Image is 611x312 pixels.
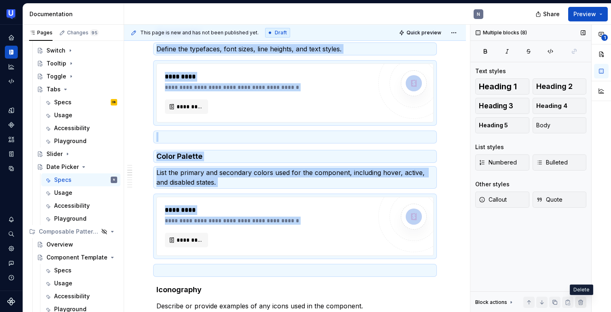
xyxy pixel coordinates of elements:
[570,285,593,295] div: Delete
[46,72,66,80] div: Toggle
[568,7,608,21] button: Preview
[536,196,563,204] span: Quote
[5,118,18,131] a: Components
[54,111,72,119] div: Usage
[475,180,510,188] div: Other styles
[140,30,259,36] span: This page is new and has not been published yet.
[533,192,587,208] button: Quote
[29,10,120,18] div: Documentation
[536,82,573,91] span: Heading 2
[113,176,115,184] div: N
[573,10,596,18] span: Preview
[5,148,18,160] a: Storybook stories
[54,202,90,210] div: Accessibility
[475,117,529,133] button: Heading 5
[34,251,120,264] a: Component Template
[5,133,18,146] a: Assets
[46,150,63,158] div: Slider
[156,152,202,160] strong: Color Palette
[41,135,120,148] a: Playground
[67,30,99,36] div: Changes
[533,98,587,114] button: Heading 4
[39,228,99,236] div: Composable Patterns
[54,98,72,106] div: Specs
[475,78,529,95] button: Heading 1
[34,83,120,96] a: Tabs
[90,30,99,36] span: 95
[46,240,73,249] div: Overview
[475,98,529,114] button: Heading 3
[34,57,120,70] a: Tooltip
[46,59,66,67] div: Tooltip
[479,196,507,204] span: Callout
[5,213,18,226] button: Notifications
[479,121,508,129] span: Heading 5
[543,10,560,18] span: Share
[156,285,202,294] strong: Iconography
[34,70,120,83] a: Toggle
[41,264,120,277] a: Specs
[5,242,18,255] a: Settings
[475,143,504,151] div: List styles
[5,46,18,59] a: Documentation
[5,60,18,73] a: Analytics
[533,117,587,133] button: Body
[479,82,517,91] span: Heading 1
[46,85,61,93] div: Tabs
[5,104,18,117] a: Design tokens
[41,199,120,212] a: Accessibility
[54,266,72,274] div: Specs
[41,186,120,199] a: Usage
[5,31,18,44] a: Home
[41,277,120,290] a: Usage
[5,162,18,175] a: Data sources
[407,30,441,36] span: Quick preview
[41,212,120,225] a: Playground
[34,238,120,251] a: Overview
[5,257,18,270] button: Contact support
[601,34,608,41] span: 1
[41,96,120,109] a: SpecsOB
[54,292,90,300] div: Accessibility
[5,228,18,240] button: Search ⌘K
[54,124,90,132] div: Accessibility
[54,189,72,197] div: Usage
[156,168,434,187] p: List the primary and secondary colors used for the component, including hover, active, and disabl...
[7,297,15,306] svg: Supernova Logo
[479,158,517,167] span: Numbered
[475,67,506,75] div: Text styles
[46,163,79,171] div: Date Picker
[5,75,18,88] a: Code automation
[34,160,120,173] a: Date Picker
[41,290,120,303] a: Accessibility
[156,44,434,54] p: Define the typefaces, font sizes, line heights, and text styles.
[41,109,120,122] a: Usage
[536,158,568,167] span: Bulleted
[533,78,587,95] button: Heading 2
[26,225,120,238] div: Composable Patterns
[477,11,480,17] div: N
[6,9,16,19] img: 41adf70f-fc1c-4662-8e2d-d2ab9c673b1b.png
[34,148,120,160] a: Slider
[275,30,287,36] span: Draft
[533,154,587,171] button: Bulleted
[41,122,120,135] a: Accessibility
[475,297,514,308] div: Block actions
[54,279,72,287] div: Usage
[54,137,86,145] div: Playground
[536,121,550,129] span: Body
[29,30,53,36] div: Pages
[54,176,72,184] div: Specs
